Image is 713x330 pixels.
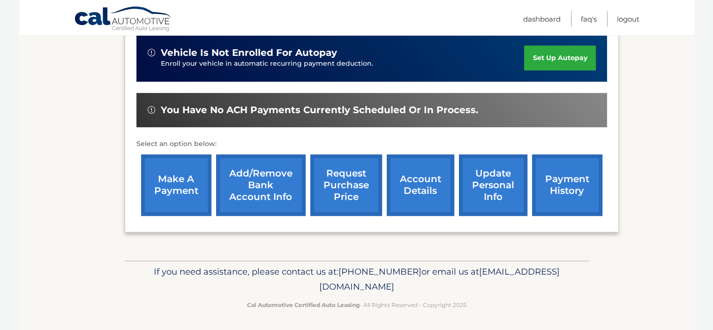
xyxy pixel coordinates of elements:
a: FAQ's [581,11,597,27]
a: make a payment [141,154,211,216]
img: alert-white.svg [148,106,155,114]
a: request purchase price [310,154,382,216]
a: set up autopay [524,46,595,70]
p: If you need assistance, please contact us at: or email us at [131,264,583,294]
a: update personal info [459,154,527,216]
a: Cal Automotive [74,6,173,33]
span: You have no ACH payments currently scheduled or in process. [161,104,478,116]
p: Enroll your vehicle in automatic recurring payment deduction. [161,59,525,69]
strong: Cal Automotive Certified Auto Leasing [247,301,360,308]
a: Dashboard [523,11,561,27]
img: alert-white.svg [148,49,155,56]
a: Add/Remove bank account info [216,154,306,216]
p: - All Rights Reserved - Copyright 2025 [131,300,583,310]
p: Select an option below: [136,138,607,150]
span: vehicle is not enrolled for autopay [161,47,337,59]
a: Logout [617,11,639,27]
a: payment history [532,154,602,216]
span: [PHONE_NUMBER] [338,266,421,277]
a: account details [387,154,454,216]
